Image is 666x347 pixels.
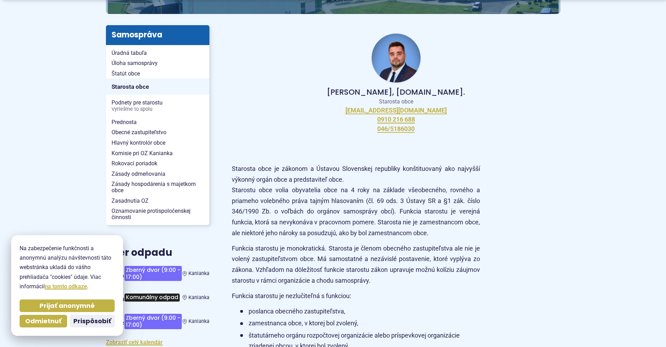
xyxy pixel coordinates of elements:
img: Fotka - starosta obce [372,34,421,82]
span: Prispôsobiť [73,317,111,325]
span: Zásady odmeňovania [112,169,204,179]
a: Zberný dvor (9:00 - 17:00) Kanianka [DATE] Zajtra [106,263,209,284]
span: Prijať anonymné [40,302,95,310]
a: [EMAIL_ADDRESS][DOMAIN_NAME] [345,107,447,115]
span: Úradná tabuľa [112,48,204,58]
span: Hlavný kontrolór obce [112,138,204,148]
a: Starosta obce [106,79,209,95]
span: Odmietnuť [25,317,62,325]
h3: Zber odpadu [106,247,209,258]
span: Zasadnutia OZ [112,196,204,206]
span: Štatút obce [112,68,204,79]
a: Štatút obce [106,68,209,79]
p: Funkcia starostu je monokratická. Starosta je členom obecného zastupiteľstva ale nie je volený za... [232,243,480,286]
a: Podnety pre starostuVyriešme to spolu [106,97,209,114]
a: Zberný dvor (9:00 - 17:00) Kanianka [DATE] [PERSON_NAME] [106,311,209,332]
a: Komisie pri OZ Kanianka [106,148,209,159]
a: Prednosta [106,117,209,128]
span: Zberný dvor (9:00 - 17:00) [124,314,182,329]
span: Kanianka [188,318,209,324]
span: Zásady hospodárenia s majetkom obce [112,179,204,195]
span: Úloha samosprávy [112,58,204,68]
span: Kanianka [188,270,209,276]
span: Prednosta [112,117,204,128]
a: Komunálny odpad Kanianka [DATE] štvrtok [106,289,209,305]
li: zamestnanca obce, v ktorej bol zvolený, [240,318,480,329]
a: Oznamovanie protispoločenskej činnosti [106,206,209,222]
span: Podnety pre starostu [112,97,204,114]
a: Obecné zastupiteľstvo [106,127,209,138]
span: Komisie pri OZ Kanianka [112,148,204,159]
p: Funkcia starostu je nezlučiteľná s funkciou: [232,291,480,302]
p: Na zabezpečenie funkčnosti a anonymnú analýzu návštevnosti táto webstránka ukladá do vášho prehli... [20,244,115,291]
span: Oznamovanie protispoločenskej činnosti [112,206,204,222]
span: Vyriešme to spolu [112,107,204,112]
button: Prispôsobiť [70,315,115,327]
span: Starosta obce [112,81,204,92]
button: Prijať anonymné [20,299,115,312]
span: Obecné zastupiteľstvo [112,127,204,138]
a: 0910 216 688 [377,116,415,124]
a: Úloha samosprávy [106,58,209,68]
span: Zberný dvor (9:00 - 17:00) [124,266,182,281]
a: Zásady hospodárenia s majetkom obce [106,179,209,195]
a: Rokovací poriadok [106,158,209,169]
button: Odmietnuť [20,315,67,327]
span: Rokovací poriadok [112,158,204,169]
span: Komunálny odpad [124,294,180,302]
span: Kanianka [188,295,209,301]
a: Zasadnutia OZ [106,196,209,206]
a: 046/5186030 [377,125,415,133]
a: na tomto odkaze [45,283,87,290]
a: Úradná tabuľa [106,48,209,58]
a: Hlavný kontrolór obce [106,138,209,148]
p: Starosta obce [243,98,549,105]
a: Zásady odmeňovania [106,169,209,179]
a: Zobraziť celý kalendár [106,339,163,346]
li: poslanca obecného zastupiteľstva, [240,306,480,317]
p: [PERSON_NAME], [DOMAIN_NAME]. [243,88,549,96]
p: Starosta obce je zákonom a Ústavou Slovenskej republiky konštituovaný ako najvyšší výkonný orgán ... [232,164,480,238]
h3: Samospráva [106,25,209,45]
